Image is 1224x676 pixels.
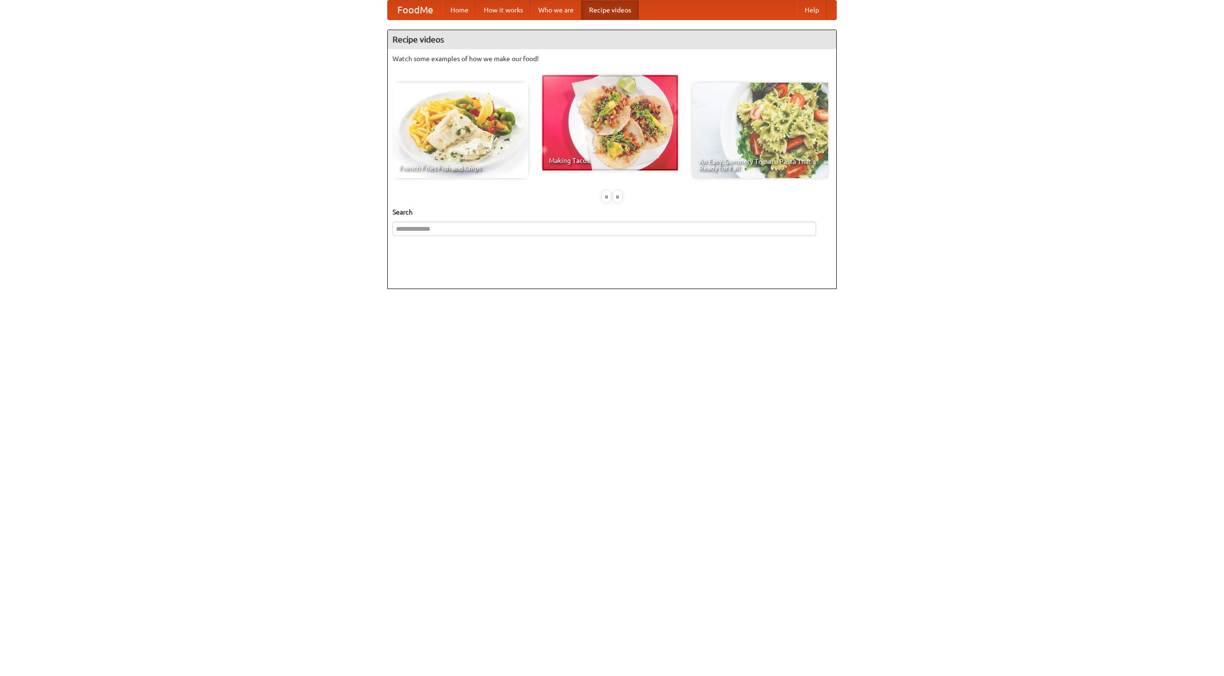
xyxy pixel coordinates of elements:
[393,54,831,64] p: Watch some examples of how we make our food!
[542,75,678,171] a: Making Tacos
[388,30,836,49] h4: Recipe videos
[531,0,581,20] a: Who we are
[476,0,531,20] a: How it works
[549,157,671,164] span: Making Tacos
[613,191,622,203] div: »
[692,83,828,178] a: An Easy, Summery Tomato Pasta That's Ready for Fall
[393,83,528,178] a: French Fries Fish and Chips
[393,207,831,217] h5: Search
[699,158,821,172] span: An Easy, Summery Tomato Pasta That's Ready for Fall
[581,0,639,20] a: Recipe videos
[399,165,522,172] span: French Fries Fish and Chips
[797,0,827,20] a: Help
[388,0,443,20] a: FoodMe
[602,191,611,203] div: «
[443,0,476,20] a: Home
